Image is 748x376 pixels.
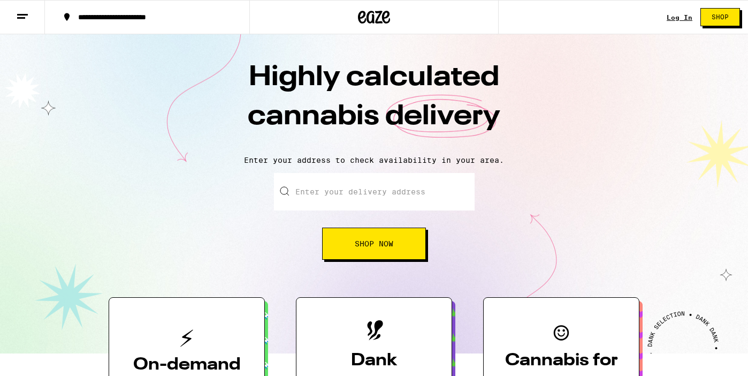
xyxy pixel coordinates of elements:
button: Shop Now [322,228,426,260]
a: Log In [667,14,692,21]
span: Shop [712,14,729,20]
p: Enter your address to check availability in your area. [11,156,737,164]
span: Shop Now [355,240,393,247]
input: Enter your delivery address [274,173,475,210]
a: Shop [692,8,748,26]
button: Shop [700,8,740,26]
h1: Highly calculated cannabis delivery [187,58,561,147]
